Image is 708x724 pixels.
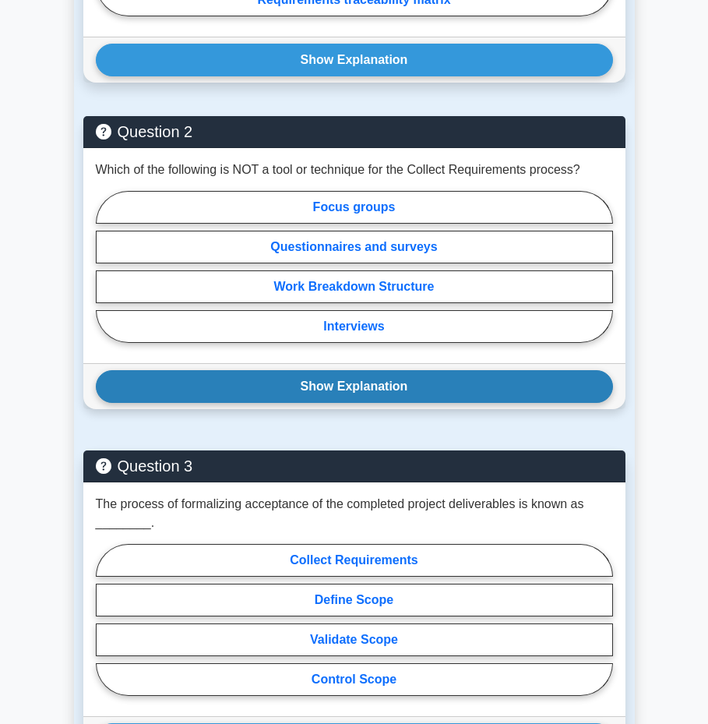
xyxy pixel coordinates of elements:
[96,495,613,532] p: The process of formalizing acceptance of the completed project deliverables is known as ________.
[96,191,613,224] label: Focus groups
[96,161,580,179] p: Which of the following is NOT a tool or technique for the Collect Requirements process?
[96,122,613,141] h5: Question 2
[96,457,613,475] h5: Question 3
[96,370,613,403] button: Show Explanation
[96,623,613,656] label: Validate Scope
[96,544,613,577] label: Collect Requirements
[96,584,613,616] label: Define Scope
[96,270,613,303] label: Work Breakdown Structure
[96,663,613,696] label: Control Scope
[96,44,613,76] button: Show Explanation
[96,310,613,343] label: Interviews
[96,231,613,263] label: Questionnaires and surveys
